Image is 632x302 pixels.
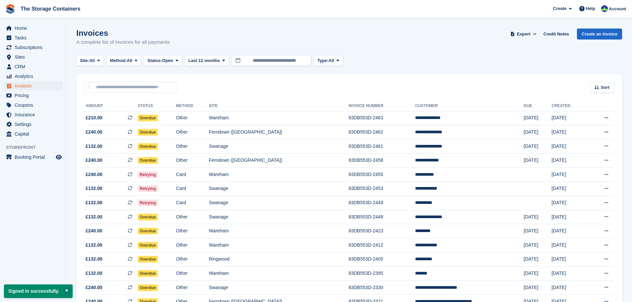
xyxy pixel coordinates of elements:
p: A complete list of invoices for all payments [76,38,170,46]
td: [DATE] [524,238,552,253]
span: Last 12 months [188,57,220,64]
a: Preview store [55,153,63,161]
td: Swanage [209,210,349,224]
td: Other [176,252,209,267]
td: [DATE] [551,111,588,125]
span: CRM [15,62,54,71]
span: Overdue [138,214,158,220]
td: Wareham [209,267,349,281]
td: Other [176,153,209,168]
th: Invoice Number [349,101,415,111]
span: £132.00 [86,199,103,206]
span: Overdue [138,143,158,150]
td: 83DB553D-2405 [349,252,415,267]
td: Ringwood [209,252,349,267]
span: £132.00 [86,143,103,150]
td: [DATE] [551,153,588,168]
td: 83DB553D-2330 [349,280,415,295]
img: Stacy Williams [601,5,608,12]
span: £132.00 [86,256,103,263]
span: Retrying [138,171,158,178]
h1: Invoices [76,29,170,37]
td: 83DB553D-2458 [349,153,415,168]
span: Overdue [138,129,158,136]
span: £240.00 [86,171,103,178]
span: Overdue [138,284,158,291]
button: Export [509,29,538,39]
span: Type: [317,57,329,64]
td: 83DB553D-2423 [349,224,415,238]
td: [DATE] [551,224,588,238]
td: Wareham [209,111,349,125]
td: 83DB553D-2462 [349,125,415,140]
th: Status [138,101,176,111]
td: Swanage [209,139,349,153]
td: Wareham [209,168,349,182]
td: [DATE] [551,139,588,153]
span: Overdue [138,115,158,121]
span: Sort [601,84,609,91]
span: Sites [15,52,54,62]
td: Swanage [209,280,349,295]
td: 83DB553D-2395 [349,267,415,281]
span: £240.00 [86,129,103,136]
td: Other [176,111,209,125]
td: Other [176,238,209,253]
span: Capital [15,129,54,139]
a: The Storage Containers [18,3,83,14]
img: stora-icon-8386f47178a22dfd0bd8f6a31ec36ba5ce8667c1dd55bd0f319d3a0aa187defe.svg [5,4,15,14]
span: Overdue [138,270,158,277]
span: Settings [15,120,54,129]
span: Method: [110,57,127,64]
td: [DATE] [524,139,552,153]
span: All [89,57,95,64]
td: [DATE] [551,182,588,196]
span: Overdue [138,256,158,263]
td: [DATE] [524,125,552,140]
span: Help [586,5,595,12]
td: [DATE] [551,196,588,210]
span: £210.00 [86,114,103,121]
a: menu [3,110,63,119]
a: Credit Notes [541,29,572,39]
a: menu [3,24,63,33]
span: Export [517,31,530,37]
td: 83DB553D-2461 [349,139,415,153]
td: [DATE] [524,224,552,238]
td: [DATE] [524,210,552,224]
span: All [127,57,132,64]
button: Type: All [314,55,343,66]
td: 83DB553D-2412 [349,238,415,253]
td: Wareham [209,238,349,253]
a: menu [3,52,63,62]
td: Other [176,125,209,140]
th: Customer [415,101,524,111]
a: menu [3,81,63,91]
a: Create an Invoice [577,29,622,39]
td: Card [176,196,209,210]
a: menu [3,91,63,100]
a: menu [3,120,63,129]
span: Retrying [138,185,158,192]
td: Wareham [209,224,349,238]
span: Site: [80,57,89,64]
span: £240.00 [86,157,103,164]
td: 83DB553D-2449 [349,196,415,210]
td: [DATE] [551,168,588,182]
a: menu [3,72,63,81]
th: Created [551,101,588,111]
span: Insurance [15,110,54,119]
span: £132.00 [86,242,103,249]
td: Other [176,280,209,295]
td: Other [176,210,209,224]
span: Overdue [138,157,158,164]
a: menu [3,129,63,139]
span: £132.00 [86,213,103,220]
span: Home [15,24,54,33]
button: Last 12 months [185,55,229,66]
span: Pricing [15,91,54,100]
td: 83DB553D-2463 [349,111,415,125]
span: Coupons [15,100,54,110]
span: All [328,57,334,64]
td: Swanage [209,196,349,210]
